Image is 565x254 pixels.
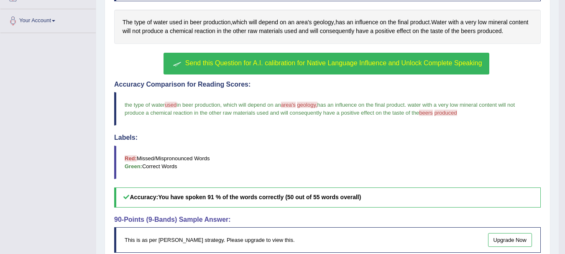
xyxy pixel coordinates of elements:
span: Send this Question for A.I. calibration for Native Language Influence and Unlock Complete Speaking [185,59,482,67]
span: . [404,102,406,108]
span: Click to see word definition [396,27,411,36]
h4: Accuracy Comparison for Reading Scores: [114,81,541,88]
span: Click to see word definition [314,18,334,27]
span: Click to see word definition [398,18,409,27]
span: Click to see word definition [461,27,476,36]
span: has an influence on the final product [317,102,405,108]
div: , , . . [114,10,541,44]
span: Click to see word definition [375,27,395,36]
span: Click to see word definition [430,27,443,36]
a: Your Account [0,9,96,30]
h5: Accuracy: [114,187,541,207]
span: , [220,102,222,108]
span: geology, [297,102,317,108]
span: Click to see word definition [347,18,353,27]
span: Click to see word definition [509,18,529,27]
span: Click to see word definition [410,18,430,27]
span: Click to see word definition [217,27,222,36]
span: Click to see word definition [488,18,508,27]
span: Click to see word definition [190,18,202,27]
span: Click to see word definition [248,27,258,36]
span: Click to see word definition [203,18,230,27]
span: Click to see word definition [460,18,464,27]
span: Click to see word definition [280,18,286,27]
span: Click to see word definition [132,27,140,36]
span: which will depend on an [223,102,281,108]
span: beers [419,110,433,116]
b: Red: [125,155,137,162]
blockquote: Missed/Mispronounced Words Correct Words [114,146,541,179]
span: Click to see word definition [421,27,429,36]
span: Click to see word definition [142,27,164,36]
a: Upgrade Now [488,233,532,247]
span: Click to see word definition [123,27,130,36]
span: Click to see word definition [259,27,283,36]
span: Click to see word definition [147,18,152,27]
span: Click to see word definition [233,27,246,36]
span: Click to see word definition [134,18,145,27]
span: Click to see word definition [412,27,419,36]
span: Click to see word definition [388,18,396,27]
span: Click to see word definition [448,18,459,27]
span: the type of water [125,102,165,108]
h4: Labels: [114,134,541,141]
span: Click to see word definition [258,18,278,27]
span: Click to see word definition [288,18,294,27]
span: Click to see word definition [320,27,355,36]
span: Click to see word definition [380,18,386,27]
span: Click to see word definition [370,27,373,36]
span: Click to see word definition [194,27,215,36]
span: Click to see word definition [296,18,312,27]
div: This is as per [PERSON_NAME] strategy. Please upgrade to view this. [114,227,541,253]
h4: 90-Points (9-Bands) Sample Answer: [114,216,541,223]
span: Click to see word definition [249,18,257,27]
span: Click to see word definition [310,27,318,36]
span: Click to see word definition [123,18,133,27]
span: Click to see word definition [165,27,168,36]
span: Click to see word definition [465,18,476,27]
b: Green: [125,163,142,169]
span: Click to see word definition [431,18,447,27]
span: Click to see word definition [445,27,450,36]
span: Click to see word definition [232,18,247,27]
span: Click to see word definition [169,18,182,27]
span: produced [435,110,457,116]
span: Click to see word definition [299,27,308,36]
span: Click to see word definition [355,18,378,27]
span: Click to see word definition [223,27,231,36]
span: used [165,102,176,108]
span: Click to see word definition [451,27,459,36]
span: Click to see word definition [153,18,168,27]
span: in beer production [176,102,220,108]
button: Send this Question for A.I. calibration for Native Language Influence and Unlock Complete Speaking [164,53,489,74]
span: Click to see word definition [335,18,345,27]
span: Click to see word definition [478,18,487,27]
span: area's [281,102,296,108]
span: Click to see word definition [184,18,188,27]
span: Click to see word definition [477,27,501,36]
b: You have spoken 91 % of the words correctly (50 out of 55 words overall) [158,194,361,200]
span: Click to see word definition [356,27,368,36]
span: Click to see word definition [170,27,193,36]
span: Click to see word definition [284,27,297,36]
